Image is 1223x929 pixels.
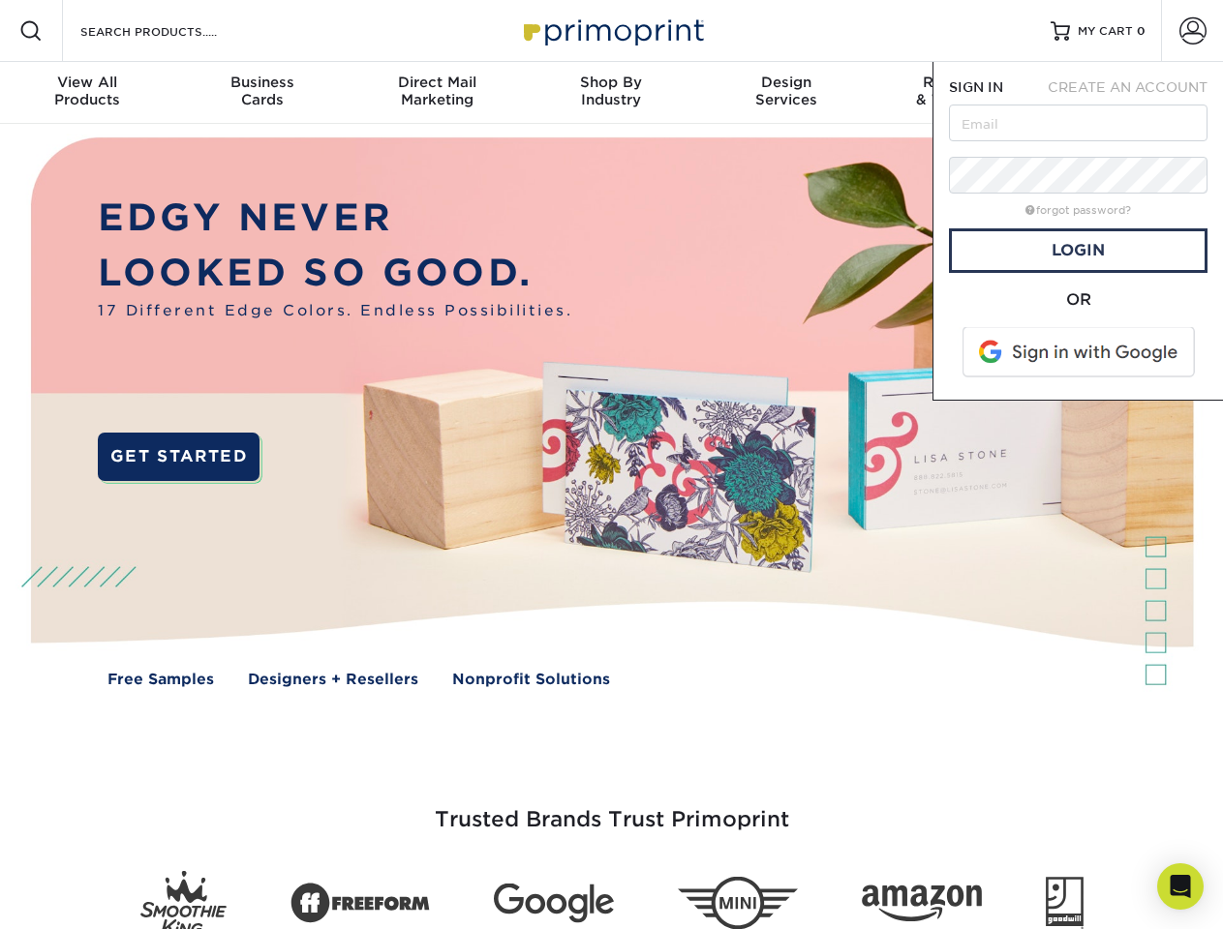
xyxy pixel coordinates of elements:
span: Shop By [524,74,698,91]
span: Business [174,74,349,91]
div: Marketing [350,74,524,108]
span: MY CART [1078,23,1133,40]
div: Services [699,74,873,108]
a: BusinessCards [174,62,349,124]
span: Resources [873,74,1048,91]
span: SIGN IN [949,79,1003,95]
input: SEARCH PRODUCTS..... [78,19,267,43]
a: Shop ByIndustry [524,62,698,124]
a: forgot password? [1025,204,1131,217]
a: Nonprofit Solutions [452,669,610,691]
img: Amazon [862,885,982,922]
a: Designers + Resellers [248,669,418,691]
p: EDGY NEVER [98,191,572,246]
a: Login [949,228,1208,273]
div: Industry [524,74,698,108]
div: Cards [174,74,349,108]
span: Design [699,74,873,91]
input: Email [949,105,1208,141]
span: CREATE AN ACCOUNT [1048,79,1208,95]
img: Primoprint [515,10,709,51]
img: Google [494,884,614,923]
a: DesignServices [699,62,873,124]
span: 0 [1137,24,1146,38]
h3: Trusted Brands Trust Primoprint [46,761,1178,855]
a: Direct MailMarketing [350,62,524,124]
img: Goodwill [1046,877,1084,929]
p: LOOKED SO GOOD. [98,246,572,301]
a: Free Samples [107,669,214,691]
span: Direct Mail [350,74,524,91]
div: Open Intercom Messenger [1157,863,1204,910]
a: GET STARTED [98,433,260,481]
span: 17 Different Edge Colors. Endless Possibilities. [98,300,572,322]
div: & Templates [873,74,1048,108]
div: OR [949,288,1208,312]
a: Resources& Templates [873,62,1048,124]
